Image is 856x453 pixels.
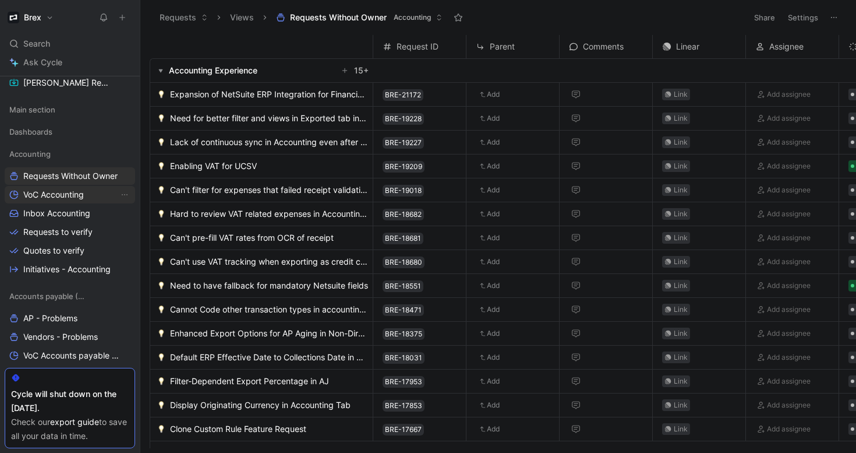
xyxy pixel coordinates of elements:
[157,329,165,338] img: 💡
[767,304,811,315] span: Add assignee
[157,305,165,314] img: 💡
[653,40,745,54] div: Linear
[23,77,108,89] span: [PERSON_NAME] Request
[290,12,387,23] span: Requests Without Owner
[5,35,135,52] div: Search
[476,350,504,364] button: Add
[157,186,165,194] img: 💡
[674,208,688,220] div: Link
[157,159,368,173] a: 💡Enabling VAT for UCSV
[23,331,98,343] span: Vendors - Problems
[154,9,213,26] button: Requests
[5,123,135,144] div: Dashboards
[476,374,504,388] button: Add
[157,422,368,436] a: 💡Clone Custom Rule Feature Request
[5,310,135,327] a: AP - Problems
[5,261,135,278] a: Initiatives - Accounting
[674,280,688,292] div: Link
[170,207,368,221] span: Hard to review VAT related expenses in Accounting Journal
[157,162,165,170] img: 💡
[583,40,624,54] span: Comments
[674,375,688,387] div: Link
[397,40,438,54] span: Request ID
[767,89,811,100] span: Add assignee
[383,209,424,220] button: BRE-18682
[769,40,804,54] span: Assignee
[11,415,129,443] div: Check our to save all your data in time.
[170,303,368,317] span: Cannot Code other transaction types in accounting outside of Reimbursements and Card expenses.
[383,161,425,173] button: BRE-19209
[157,258,165,266] img: 💡
[674,89,688,100] div: Link
[23,226,93,238] span: Requests to verify
[157,326,368,340] a: 💡Enhanced Export Options for AP Aging in Non-Direct ERP Integrations
[157,374,368,388] a: 💡Filter-Dependent Export Percentage in AJ
[767,184,811,196] span: Add assignee
[746,40,839,54] div: Assignee
[170,87,368,101] span: Expansion of NetSuite ERP Integration for Financial Data Sharing
[755,350,813,364] button: Add assignee
[5,123,135,141] div: Dashboards
[170,279,368,293] span: Need to have fallback for mandatory Netsuite fields
[170,111,368,125] span: Need for better filter and views in Exported tab in Accounting
[5,287,135,439] div: Accounts payable (AP)AP - ProblemsVendors - ProblemsVoC Accounts payable (AP)Inbox Accounts payab...
[8,12,19,23] img: Brex
[767,208,811,220] span: Add assignee
[157,401,165,409] img: 💡
[767,375,811,387] span: Add assignee
[5,167,135,185] a: Requests Without Owner
[157,303,368,317] a: 💡Cannot Code other transaction types in accounting outside of Reimbursements and Card expenses.
[225,9,259,26] button: Views
[674,136,688,148] div: Link
[157,87,368,101] a: 💡Expansion of NetSuite ERP Integration for Financial Data Sharing
[767,232,811,244] span: Add assignee
[170,159,257,173] span: Enabling VAT for UCSV
[383,233,423,244] button: BRE-18681
[476,279,504,293] button: Add
[755,159,813,173] button: Add assignee
[170,183,368,197] span: Can't filter for expenses that failed receipt validation
[755,255,813,269] button: Add assignee
[476,183,504,197] button: Add
[9,104,55,115] span: Main section
[5,223,135,241] a: Requests to verify
[5,74,135,92] a: [PERSON_NAME] Request
[23,312,77,324] span: AP - Problems
[383,280,423,292] button: BRE-18551
[767,136,811,148] span: Add assignee
[157,425,165,433] img: 💡
[23,189,84,201] span: VoC Accounting
[383,89,423,101] button: BRE-21172
[674,304,688,315] div: Link
[5,145,135,163] div: Accounting
[767,113,811,124] span: Add assignee
[755,279,813,293] button: Add assignee
[767,352,811,363] span: Add assignee
[476,255,504,269] button: Add
[466,40,559,54] div: Parent
[157,114,165,122] img: 💡
[157,231,368,245] a: 💡Can't pre-fill VAT rates from OCR of receipt
[383,137,424,149] button: BRE-19227
[755,183,813,197] button: Add assignee
[9,126,52,138] span: Dashboards
[476,87,504,101] button: Add
[767,399,811,411] span: Add assignee
[383,424,424,436] button: BRE-17667
[5,101,135,118] div: Main section
[23,245,84,257] span: Quotes to verify
[383,376,425,388] button: BRE-17953
[157,90,165,99] img: 💡
[676,40,699,54] span: Linear
[383,352,425,364] button: BRE-18031
[383,113,424,125] button: BRE-19228
[5,287,135,305] div: Accounts payable (AP)
[755,398,813,412] button: Add assignee
[476,303,504,317] button: Add
[157,138,165,146] img: 💡
[170,231,334,245] span: Can't pre-fill VAT rates from OCR of receipt
[383,328,425,340] button: BRE-18375
[674,328,688,339] div: Link
[476,326,504,340] button: Add
[476,398,504,412] button: Add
